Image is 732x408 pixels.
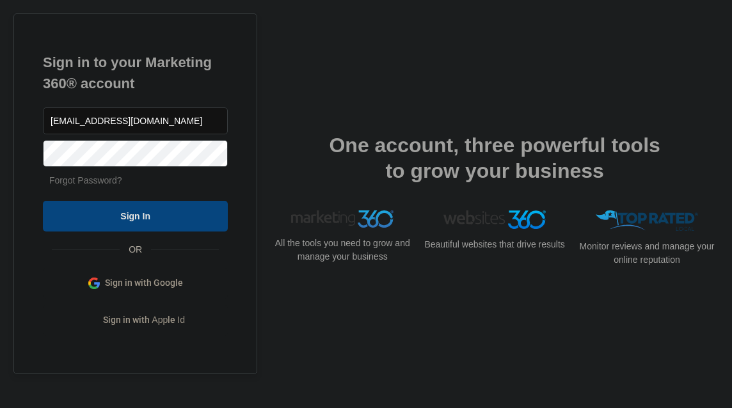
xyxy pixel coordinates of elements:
[575,240,719,267] p: Monitor reviews and manage your online reputation
[103,313,185,327] span: Sign in with Apple Id
[43,52,228,94] h1: Sign in to your Marketing 360® account
[596,210,698,231] img: Top Rated Local
[271,237,414,263] p: All the tools you need to grow and manage your business
[43,201,228,231] input: Sign In
[43,107,228,134] input: Email
[49,175,122,185] a: Forgot Password?
[443,210,546,229] img: Websites 360
[43,305,228,336] a: Sign in with Apple Id
[291,210,394,228] img: Marketing 360
[43,268,228,299] a: Sign in with Google
[120,243,151,256] span: OR
[423,238,566,251] p: Beautiful websites that drive results
[325,132,664,184] h2: One account, three powerful tools to grow your business
[105,276,183,290] span: Sign in with Google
